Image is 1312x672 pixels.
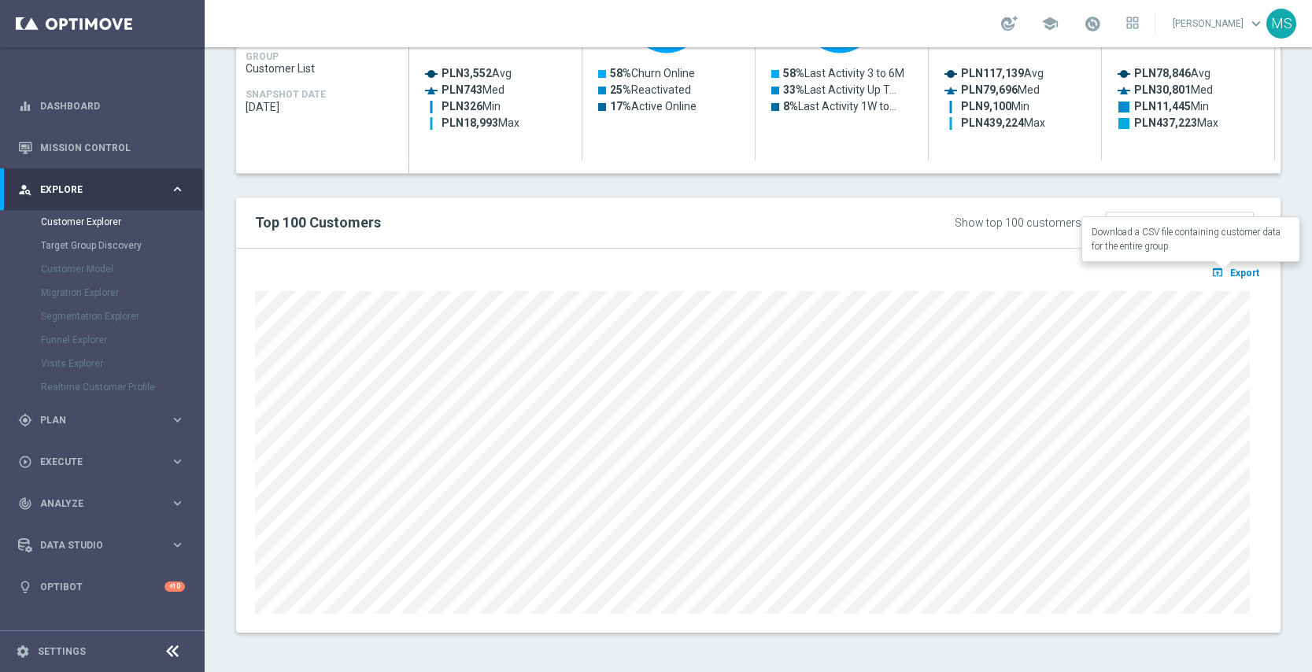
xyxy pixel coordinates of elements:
[442,100,501,113] text: Min
[1134,116,1197,129] tspan: PLN437,223
[442,116,519,129] text: Max
[1134,67,1191,79] tspan: PLN78,846
[17,183,186,196] button: person_search Explore keyboard_arrow_right
[38,647,86,656] a: Settings
[961,100,1011,113] tspan: PLN9,100
[246,89,326,100] h4: SNAPSHOT DATE
[18,413,32,427] i: gps_fixed
[40,499,170,508] span: Analyze
[41,305,203,328] div: Segmentation Explorer
[40,541,170,550] span: Data Studio
[41,210,203,234] div: Customer Explorer
[1134,67,1210,79] text: Avg
[442,83,482,96] tspan: PLN743
[961,83,1018,96] tspan: PLN79,696
[18,85,185,127] div: Dashboard
[1134,83,1213,96] text: Med
[40,127,185,168] a: Mission Control
[40,566,164,607] a: Optibot
[17,414,186,426] button: gps_fixed Plan keyboard_arrow_right
[41,257,203,281] div: Customer Model
[610,83,631,96] tspan: 25%
[246,51,279,62] h4: GROUP
[17,497,186,510] button: track_changes Analyze keyboard_arrow_right
[16,644,30,659] i: settings
[961,67,1024,79] tspan: PLN117,139
[40,85,185,127] a: Dashboard
[255,213,833,232] h2: Top 100 Customers
[783,67,804,79] tspan: 58%
[41,234,203,257] div: Target Group Discovery
[961,100,1029,113] text: Min
[783,100,896,113] text: Last Activity 1W to…
[170,537,185,552] i: keyboard_arrow_right
[18,580,32,594] i: lightbulb
[246,62,400,75] span: Customer List
[18,455,32,469] i: play_circle_outline
[41,281,203,305] div: Migration Explorer
[41,375,203,399] div: Realtime Customer Profile
[18,183,32,197] i: person_search
[40,185,170,194] span: Explore
[610,67,695,79] text: Churn Online
[1134,83,1191,96] tspan: PLN30,801
[961,83,1040,96] text: Med
[246,101,400,113] span: 2025-10-12
[18,538,170,552] div: Data Studio
[610,100,631,113] tspan: 17%
[18,455,170,469] div: Execute
[1134,116,1218,129] text: Max
[17,456,186,468] button: play_circle_outline Execute keyboard_arrow_right
[170,496,185,511] i: keyboard_arrow_right
[40,415,170,425] span: Plan
[18,497,170,511] div: Analyze
[18,183,170,197] div: Explore
[1041,15,1059,32] span: school
[610,67,631,79] tspan: 58%
[783,67,904,79] text: Last Activity 3 to 6M
[41,239,164,252] a: Target Group Discovery
[610,83,691,96] text: Reactivated
[442,67,492,79] tspan: PLN3,552
[961,116,1025,129] tspan: PLN439,224
[164,582,185,592] div: +10
[18,413,170,427] div: Plan
[40,457,170,467] span: Execute
[1266,9,1296,39] div: MS
[442,116,498,129] tspan: PLN18,993
[783,100,798,113] tspan: 8%
[1134,100,1191,113] tspan: PLN11,445
[1247,15,1265,32] span: keyboard_arrow_down
[1209,262,1262,282] button: open_in_browser Export
[1134,100,1209,113] text: Min
[18,566,185,607] div: Optibot
[18,99,32,113] i: equalizer
[961,67,1044,79] text: Avg
[1211,266,1228,279] i: open_in_browser
[1171,12,1266,35] a: [PERSON_NAME]keyboard_arrow_down
[170,412,185,427] i: keyboard_arrow_right
[442,67,512,79] text: Avg
[41,328,203,352] div: Funnel Explorer
[610,100,697,113] text: Active Online
[17,142,186,154] div: Mission Control
[18,497,32,511] i: track_changes
[17,539,186,552] button: Data Studio keyboard_arrow_right
[961,116,1045,129] text: Max
[17,581,186,593] div: lightbulb Optibot +10
[955,216,1096,230] div: Show top 100 customers by
[41,216,164,228] a: Customer Explorer
[41,352,203,375] div: Visits Explorer
[17,100,186,113] button: equalizer Dashboard
[1230,268,1259,279] span: Export
[783,83,896,96] text: Last Activity Up T…
[783,83,804,96] tspan: 33%
[442,83,504,96] text: Med
[170,182,185,197] i: keyboard_arrow_right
